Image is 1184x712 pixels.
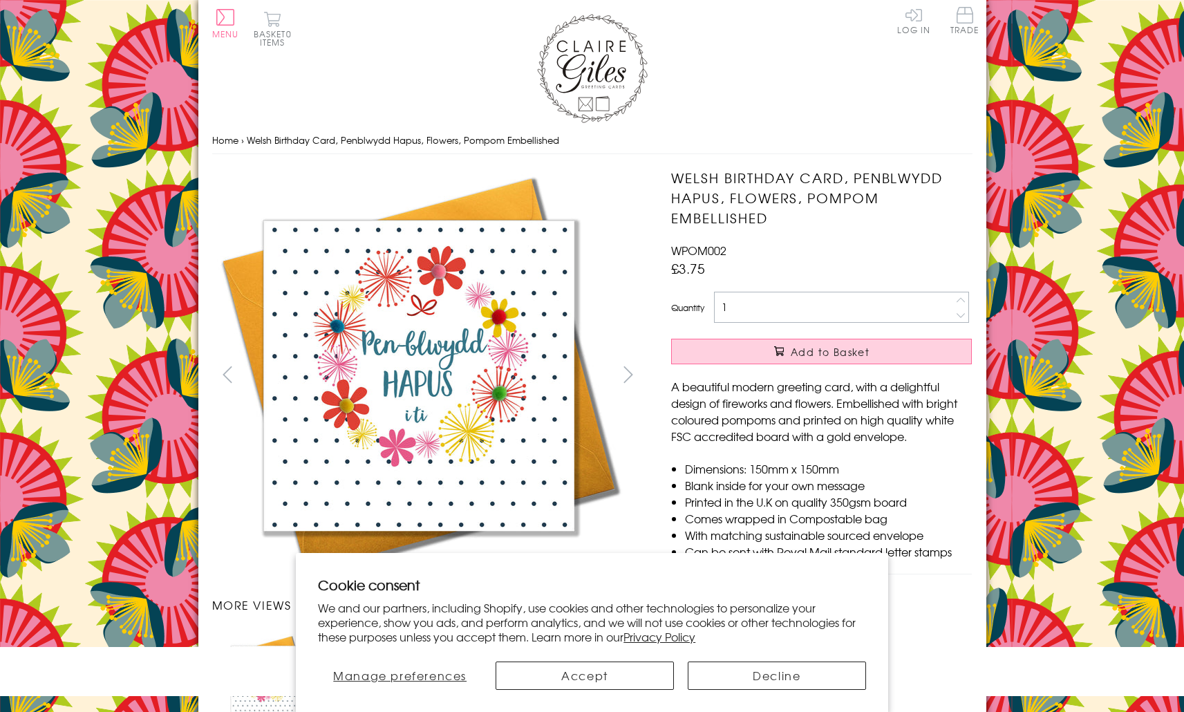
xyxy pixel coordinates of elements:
img: Welsh Birthday Card, Penblwydd Hapus, Flowers, Pompom Embellished [212,168,626,583]
span: Welsh Birthday Card, Penblwydd Hapus, Flowers, Pompom Embellished [247,133,559,147]
button: Add to Basket [671,339,972,364]
span: Add to Basket [791,345,870,359]
a: Home [212,133,238,147]
h2: Cookie consent [318,575,866,594]
span: Manage preferences [333,667,467,684]
a: Privacy Policy [623,628,695,645]
label: Quantity [671,301,704,314]
p: A beautiful modern greeting card, with a delightful design of fireworks and flowers. Embellished ... [671,378,972,444]
li: Blank inside for your own message [685,477,972,494]
li: Comes wrapped in Compostable bag [685,510,972,527]
nav: breadcrumbs [212,127,972,155]
button: Basket0 items [254,11,292,46]
span: £3.75 [671,259,705,278]
span: Menu [212,28,239,40]
button: Decline [688,662,866,690]
span: WPOM002 [671,242,726,259]
li: Can be sent with Royal Mail standard letter stamps [685,543,972,560]
h3: More views [212,597,644,613]
h1: Welsh Birthday Card, Penblwydd Hapus, Flowers, Pompom Embellished [671,168,972,227]
button: prev [212,359,243,390]
a: Trade [950,7,979,37]
span: 0 items [260,28,292,48]
span: Trade [950,7,979,34]
li: With matching sustainable sourced envelope [685,527,972,543]
p: We and our partners, including Shopify, use cookies and other technologies to personalize your ex... [318,601,866,644]
button: next [612,359,643,390]
img: Claire Giles Greetings Cards [537,14,648,123]
a: Log In [897,7,930,34]
li: Printed in the U.K on quality 350gsm board [685,494,972,510]
button: Accept [496,662,674,690]
button: Manage preferences [318,662,482,690]
span: › [241,133,244,147]
img: Welsh Birthday Card, Penblwydd Hapus, Flowers, Pompom Embellished [643,168,1058,583]
button: Menu [212,9,239,38]
li: Dimensions: 150mm x 150mm [685,460,972,477]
